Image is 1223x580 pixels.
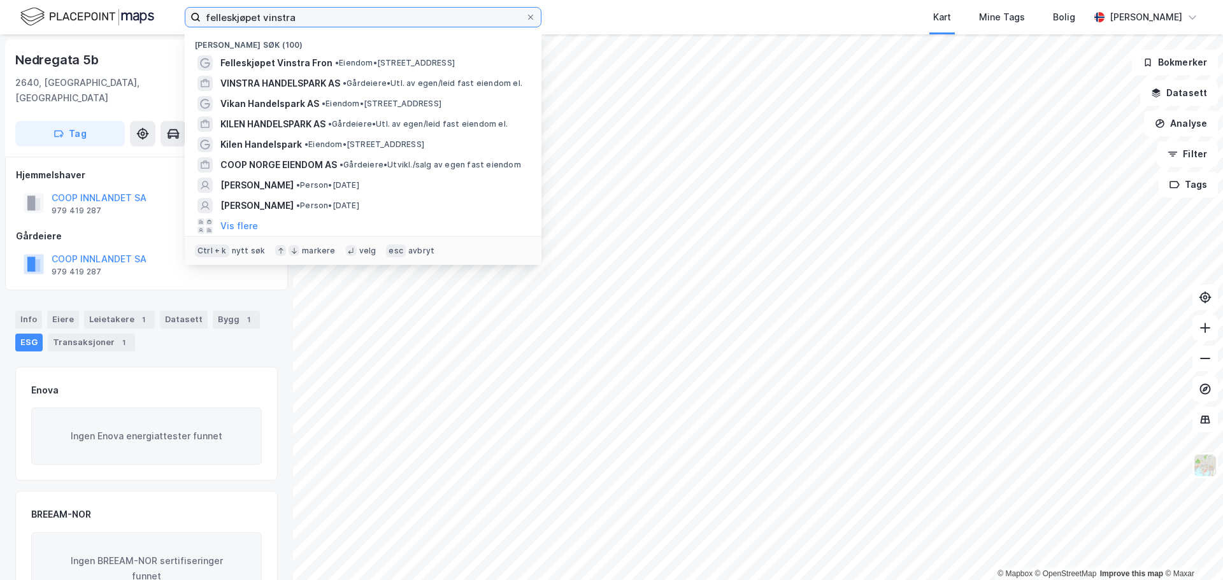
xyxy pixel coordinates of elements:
[359,246,376,256] div: velg
[31,407,262,465] div: Ingen Enova energiattester funnet
[232,246,266,256] div: nytt søk
[201,8,526,27] input: Søk på adresse, matrikkel, gårdeiere, leietakere eller personer
[117,336,130,349] div: 1
[343,78,347,88] span: •
[998,569,1033,578] a: Mapbox
[213,311,260,329] div: Bygg
[220,137,302,152] span: Kilen Handelspark
[296,201,300,210] span: •
[220,178,294,193] span: [PERSON_NAME]
[137,313,150,326] div: 1
[15,75,201,106] div: 2640, [GEOGRAPHIC_DATA], [GEOGRAPHIC_DATA]
[328,119,332,129] span: •
[979,10,1025,25] div: Mine Tags
[20,6,154,28] img: logo.f888ab2527a4732fd821a326f86c7f29.svg
[335,58,339,67] span: •
[1110,10,1182,25] div: [PERSON_NAME]
[220,157,337,173] span: COOP NORGE EIENDOM AS
[220,218,258,234] button: Vis flere
[304,139,308,149] span: •
[31,383,59,398] div: Enova
[1053,10,1075,25] div: Bolig
[52,267,101,277] div: 979 419 287
[195,244,229,257] div: Ctrl + k
[16,229,277,244] div: Gårdeiere
[16,167,277,183] div: Hjemmelshaver
[15,334,43,351] div: ESG
[340,160,521,170] span: Gårdeiere • Utvikl./salg av egen fast eiendom
[1159,519,1223,580] iframe: Chat Widget
[322,99,441,109] span: Eiendom • [STREET_ADDRESS]
[302,246,335,256] div: markere
[220,198,294,213] span: [PERSON_NAME]
[15,121,125,146] button: Tag
[1132,50,1218,75] button: Bokmerker
[220,76,340,91] span: VINSTRA HANDELSPARK AS
[1140,80,1218,106] button: Datasett
[296,180,300,190] span: •
[220,117,325,132] span: KILEN HANDELSPARK AS
[47,311,79,329] div: Eiere
[1144,111,1218,136] button: Analyse
[335,58,455,68] span: Eiendom • [STREET_ADDRESS]
[31,507,91,522] div: BREEAM-NOR
[220,55,333,71] span: Felleskjøpet Vinstra Fron
[1193,453,1217,477] img: Z
[296,180,359,190] span: Person • [DATE]
[386,244,406,257] div: esc
[304,139,424,150] span: Eiendom • [STREET_ADDRESS]
[160,311,208,329] div: Datasett
[48,334,135,351] div: Transaksjoner
[933,10,951,25] div: Kart
[15,50,101,70] div: Nedregata 5b
[408,246,434,256] div: avbryt
[1035,569,1097,578] a: OpenStreetMap
[296,201,359,211] span: Person • [DATE]
[185,30,541,53] div: [PERSON_NAME] søk (100)
[1157,141,1218,167] button: Filter
[1159,172,1218,197] button: Tags
[343,78,522,88] span: Gårdeiere • Utl. av egen/leid fast eiendom el.
[340,160,343,169] span: •
[322,99,325,108] span: •
[84,311,155,329] div: Leietakere
[328,119,508,129] span: Gårdeiere • Utl. av egen/leid fast eiendom el.
[1100,569,1163,578] a: Improve this map
[52,206,101,216] div: 979 419 287
[220,96,319,111] span: Vikan Handelspark AS
[242,313,255,326] div: 1
[15,311,42,329] div: Info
